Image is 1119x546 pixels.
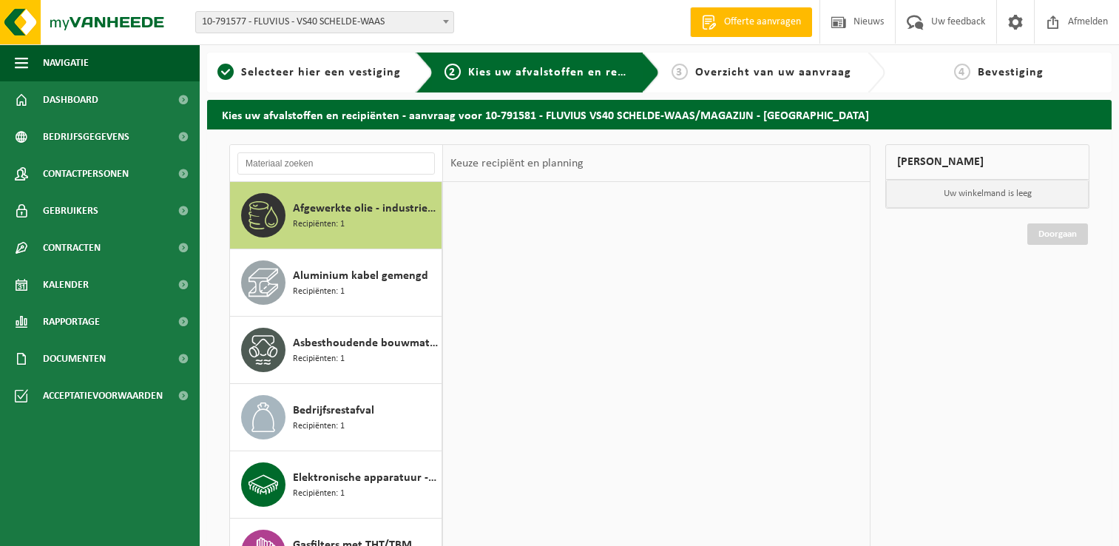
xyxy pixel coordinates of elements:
button: Elektronische apparatuur - overige (OVE) Recipiënten: 1 [230,451,442,519]
span: Elektronische apparatuur - overige (OVE) [293,469,438,487]
span: Contracten [43,229,101,266]
span: Acceptatievoorwaarden [43,377,163,414]
span: Recipiënten: 1 [293,285,345,299]
span: Afgewerkte olie - industrie in kleinverpakking [293,200,438,218]
a: Doorgaan [1027,223,1088,245]
span: Selecteer hier een vestiging [241,67,401,78]
button: Bedrijfsrestafval Recipiënten: 1 [230,384,442,451]
h2: Kies uw afvalstoffen en recipiënten - aanvraag voor 10-791581 - FLUVIUS VS40 SCHELDE-WAAS/MAGAZIJ... [207,100,1112,129]
span: Recipiënten: 1 [293,487,345,501]
span: 1 [217,64,234,80]
span: Documenten [43,340,106,377]
span: 4 [954,64,970,80]
span: 10-791577 - FLUVIUS - VS40 SCHELDE-WAAS [195,11,454,33]
span: Kies uw afvalstoffen en recipiënten [468,67,672,78]
span: Offerte aanvragen [720,15,805,30]
span: Aluminium kabel gemengd [293,267,428,285]
span: Dashboard [43,81,98,118]
span: Recipiënten: 1 [293,419,345,434]
span: Recipiënten: 1 [293,352,345,366]
span: Bevestiging [978,67,1044,78]
p: Uw winkelmand is leeg [886,180,1089,208]
span: Rapportage [43,303,100,340]
input: Materiaal zoeken [237,152,435,175]
span: Navigatie [43,44,89,81]
span: Bedrijfsgegevens [43,118,129,155]
iframe: chat widget [7,513,247,546]
div: [PERSON_NAME] [885,144,1089,180]
span: Kalender [43,266,89,303]
span: 2 [444,64,461,80]
span: Gebruikers [43,192,98,229]
div: Keuze recipiënt en planning [443,145,591,182]
span: Recipiënten: 1 [293,218,345,232]
button: Asbesthoudende bouwmaterialen cementgebonden (hechtgebonden) Recipiënten: 1 [230,317,442,384]
button: Afgewerkte olie - industrie in kleinverpakking Recipiënten: 1 [230,182,442,249]
span: 3 [672,64,688,80]
button: Aluminium kabel gemengd Recipiënten: 1 [230,249,442,317]
span: 10-791577 - FLUVIUS - VS40 SCHELDE-WAAS [196,12,453,33]
span: Contactpersonen [43,155,129,192]
span: Overzicht van uw aanvraag [695,67,851,78]
span: Bedrijfsrestafval [293,402,374,419]
a: Offerte aanvragen [690,7,812,37]
span: Asbesthoudende bouwmaterialen cementgebonden (hechtgebonden) [293,334,438,352]
a: 1Selecteer hier een vestiging [214,64,404,81]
